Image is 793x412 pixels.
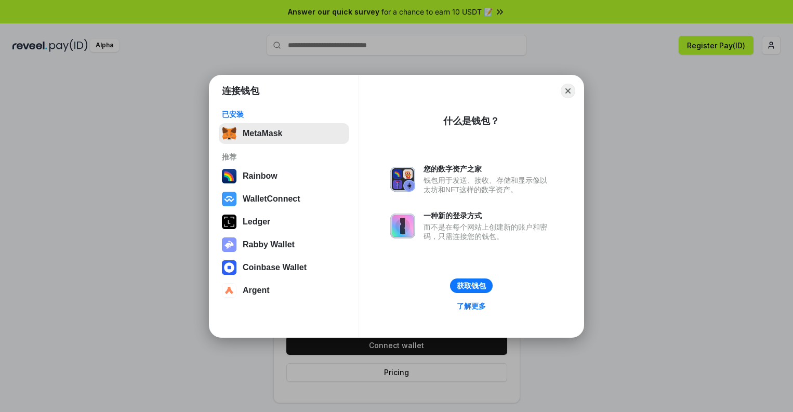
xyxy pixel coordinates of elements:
div: 而不是在每个网站上创建新的账户和密码，只需连接您的钱包。 [424,222,552,241]
img: svg+xml,%3Csvg%20xmlns%3D%22http%3A%2F%2Fwww.w3.org%2F2000%2Fsvg%22%20width%3D%2228%22%20height%3... [222,215,236,229]
img: svg+xml,%3Csvg%20width%3D%22120%22%20height%3D%22120%22%20viewBox%3D%220%200%20120%20120%22%20fil... [222,169,236,183]
h1: 连接钱包 [222,85,259,97]
div: MetaMask [243,129,282,138]
div: 一种新的登录方式 [424,211,552,220]
button: MetaMask [219,123,349,144]
button: Rabby Wallet [219,234,349,255]
button: Ledger [219,211,349,232]
div: 已安装 [222,110,346,119]
div: Rabby Wallet [243,240,295,249]
button: Coinbase Wallet [219,257,349,278]
button: Rainbow [219,166,349,187]
div: Rainbow [243,171,277,181]
div: Coinbase Wallet [243,263,307,272]
img: svg+xml,%3Csvg%20width%3D%2228%22%20height%3D%2228%22%20viewBox%3D%220%200%2028%2028%22%20fill%3D... [222,260,236,275]
div: 您的数字资产之家 [424,164,552,174]
img: svg+xml,%3Csvg%20width%3D%2228%22%20height%3D%2228%22%20viewBox%3D%220%200%2028%2028%22%20fill%3D... [222,283,236,298]
button: Argent [219,280,349,301]
div: WalletConnect [243,194,300,204]
button: Close [561,84,575,98]
img: svg+xml,%3Csvg%20xmlns%3D%22http%3A%2F%2Fwww.w3.org%2F2000%2Fsvg%22%20fill%3D%22none%22%20viewBox... [222,237,236,252]
img: svg+xml,%3Csvg%20fill%3D%22none%22%20height%3D%2233%22%20viewBox%3D%220%200%2035%2033%22%20width%... [222,126,236,141]
div: 了解更多 [457,301,486,311]
button: 获取钱包 [450,278,493,293]
img: svg+xml,%3Csvg%20xmlns%3D%22http%3A%2F%2Fwww.w3.org%2F2000%2Fsvg%22%20fill%3D%22none%22%20viewBox... [390,214,415,238]
a: 了解更多 [451,299,492,313]
img: svg+xml,%3Csvg%20xmlns%3D%22http%3A%2F%2Fwww.w3.org%2F2000%2Fsvg%22%20fill%3D%22none%22%20viewBox... [390,167,415,192]
div: 钱包用于发送、接收、存储和显示像以太坊和NFT这样的数字资产。 [424,176,552,194]
button: WalletConnect [219,189,349,209]
div: 推荐 [222,152,346,162]
div: 什么是钱包？ [443,115,499,127]
div: 获取钱包 [457,281,486,290]
div: Ledger [243,217,270,227]
img: svg+xml,%3Csvg%20width%3D%2228%22%20height%3D%2228%22%20viewBox%3D%220%200%2028%2028%22%20fill%3D... [222,192,236,206]
div: Argent [243,286,270,295]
